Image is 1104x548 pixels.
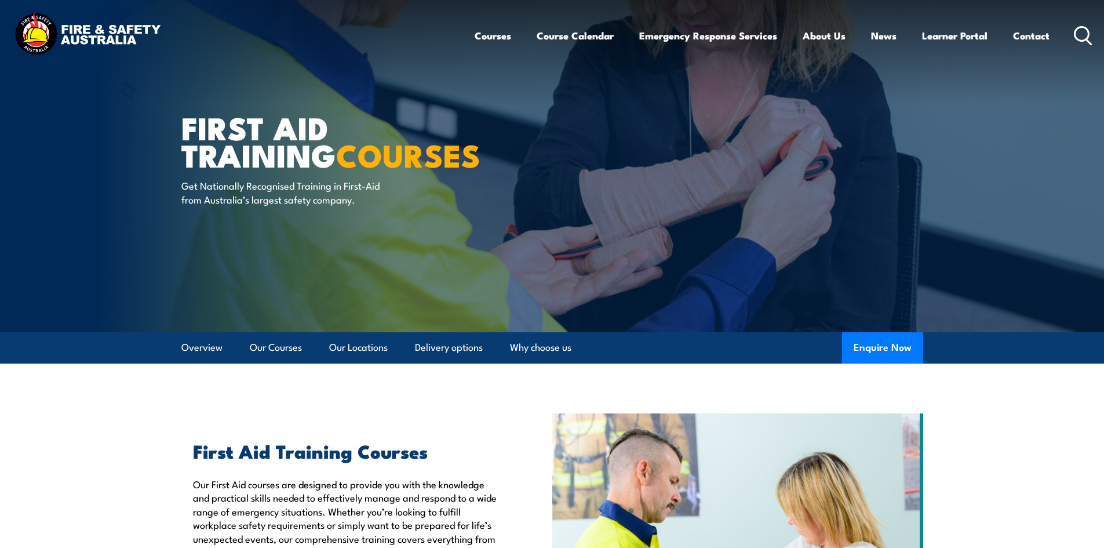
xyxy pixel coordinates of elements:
[537,20,614,51] a: Course Calendar
[842,332,923,364] button: Enquire Now
[415,332,483,363] a: Delivery options
[181,179,393,206] p: Get Nationally Recognised Training in First-Aid from Australia’s largest safety company.
[475,20,511,51] a: Courses
[1013,20,1050,51] a: Contact
[181,332,223,363] a: Overview
[803,20,846,51] a: About Us
[193,442,499,459] h2: First Aid Training Courses
[181,114,468,168] h1: First Aid Training
[871,20,897,51] a: News
[329,332,388,363] a: Our Locations
[336,130,480,178] strong: COURSES
[250,332,302,363] a: Our Courses
[510,332,571,363] a: Why choose us
[639,20,777,51] a: Emergency Response Services
[922,20,988,51] a: Learner Portal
